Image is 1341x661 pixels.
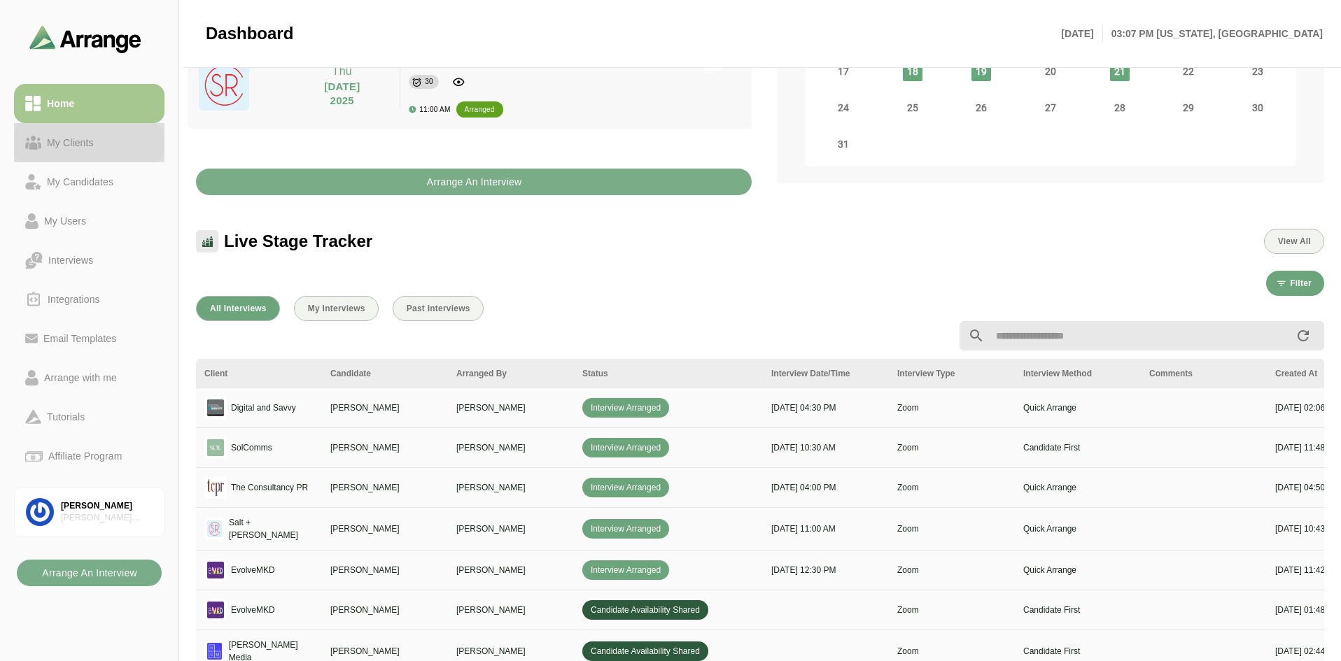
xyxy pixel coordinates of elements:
[971,62,991,81] span: Tuesday, August 19, 2025
[406,304,470,313] span: Past Interviews
[771,441,880,454] p: [DATE] 10:30 AM
[1041,62,1060,81] span: Wednesday, August 20, 2025
[582,438,669,457] span: Interview Arranged
[897,604,1006,616] p: Zoom
[582,367,754,380] div: Status
[330,604,440,616] p: [PERSON_NAME]
[903,62,922,81] span: Monday, August 18, 2025
[330,481,440,494] p: [PERSON_NAME]
[14,358,164,397] a: Arrange with me
[1041,98,1060,118] span: Wednesday, August 27, 2025
[196,169,752,195] button: Arrange An Interview
[582,478,669,497] span: Interview Arranged
[456,441,566,454] p: [PERSON_NAME]
[456,367,566,380] div: Arranged By
[582,600,708,620] span: Candidate Availability Shared
[456,523,566,535] p: [PERSON_NAME]
[897,523,1006,535] p: Zoom
[1295,327,1312,344] i: appended action
[330,523,440,535] p: [PERSON_NAME]
[1110,62,1130,81] span: Thursday, August 21, 2025
[582,641,708,661] span: Candidate Availability Shared
[1023,367,1132,380] div: Interview Method
[330,367,440,380] div: Candidate
[231,441,272,454] p: SolComms
[582,398,669,418] span: Interview Arranged
[771,367,880,380] div: Interview Date/Time
[14,241,164,280] a: Interviews
[41,134,99,151] div: My Clients
[14,280,164,319] a: Integrations
[1023,523,1132,535] p: Quick Arrange
[41,408,90,425] div: Tutorials
[231,401,296,414] p: Digital and Savvy
[204,518,225,540] img: logo
[1061,25,1102,42] p: [DATE]
[897,645,1006,658] p: Zoom
[330,564,440,576] p: [PERSON_NAME]
[199,60,249,111] img: Salt-and-Ruttner-logo.jpg
[43,252,99,269] div: Interviews
[204,367,314,380] div: Client
[1110,98,1130,118] span: Thursday, August 28, 2025
[582,560,669,580] span: Interview Arranged
[42,291,106,308] div: Integrations
[1023,604,1132,616] p: Candidate First
[771,401,880,414] p: [DATE] 04:30 PM
[1023,564,1132,576] p: Quick Arrange
[61,500,153,512] div: [PERSON_NAME]
[29,25,141,52] img: arrangeai-name-small-logo.4d2b8aee.svg
[330,645,440,658] p: [PERSON_NAME]
[393,296,484,321] button: Past Interviews
[293,63,391,80] p: Thu
[456,564,566,576] p: [PERSON_NAME]
[14,162,164,201] a: My Candidates
[456,401,566,414] p: [PERSON_NAME]
[204,599,227,621] img: logo
[204,436,227,459] img: logo
[330,401,440,414] p: [PERSON_NAME]
[425,75,433,89] div: 30
[456,645,566,658] p: [PERSON_NAME]
[1266,271,1324,296] button: Filter
[41,173,119,190] div: My Candidates
[771,481,880,494] p: [DATE] 04:00 PM
[307,304,365,313] span: My Interviews
[1179,62,1198,81] span: Friday, August 22, 2025
[14,319,164,358] a: Email Templates
[897,481,1006,494] p: Zoom
[14,397,164,436] a: Tutorials
[206,23,293,44] span: Dashboard
[834,62,853,81] span: Sunday, August 17, 2025
[971,98,991,118] span: Tuesday, August 26, 2025
[1248,62,1268,81] span: Saturday, August 23, 2025
[771,564,880,576] p: [DATE] 12:30 PM
[1023,441,1132,454] p: Candidate First
[1289,278,1312,288] span: Filter
[224,231,372,252] span: Live Stage Tracker
[1277,236,1311,246] span: View All
[1149,367,1258,380] div: Comments
[1179,98,1198,118] span: Friday, August 29, 2025
[897,441,1006,454] p: Zoom
[1103,25,1323,42] p: 03:07 PM [US_STATE], [GEOGRAPHIC_DATA]
[1023,645,1132,658] p: Candidate First
[834,98,853,118] span: Sunday, August 24, 2025
[209,304,267,313] span: All Interviews
[61,512,153,524] div: [PERSON_NAME] Associates
[41,560,137,586] b: Arrange An Interview
[771,523,880,535] p: [DATE] 11:00 AM
[14,487,164,537] a: [PERSON_NAME][PERSON_NAME] Associates
[231,481,308,494] p: The Consultancy PR
[229,516,314,541] p: Salt + [PERSON_NAME]
[456,604,566,616] p: [PERSON_NAME]
[204,559,227,581] img: logo
[14,123,164,162] a: My Clients
[38,213,92,229] div: My Users
[897,564,1006,576] p: Zoom
[38,369,122,386] div: Arrange with me
[231,564,275,576] p: EvolveMKD
[1023,401,1132,414] p: Quick Arrange
[38,330,122,347] div: Email Templates
[1248,98,1268,118] span: Saturday, August 30, 2025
